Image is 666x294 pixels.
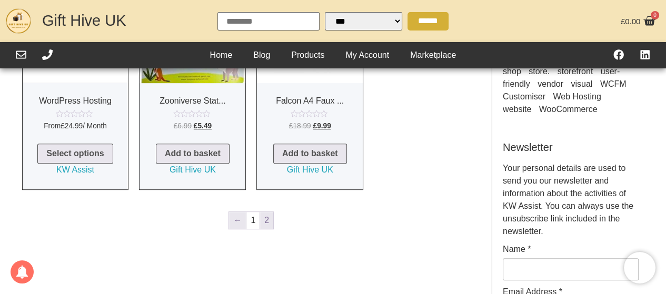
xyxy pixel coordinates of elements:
[61,122,83,130] bdi: 24.99
[174,122,192,130] bdi: 6.99
[618,12,658,30] a: £0.00 0
[23,121,128,132] span: From
[503,105,531,114] a: website (1 product)
[291,110,330,117] div: Rated 0 out of 5
[503,162,639,238] p: Your personal details are used to send you our newsletter and information about the activities of...
[273,144,347,164] a: Add to basket: “Falcon A4 Faux Leather Conference Folder”
[243,47,281,63] a: Blog
[56,164,94,176] a: KW Assist
[621,17,625,26] span: £
[229,212,246,229] a: ←
[289,122,293,130] span: £
[313,122,331,130] bdi: 9.99
[335,47,400,63] a: My Account
[257,92,363,110] h2: Falcon A4 Faux ...
[539,105,598,114] a: WooCommerce (1 product)
[503,67,521,76] a: shop (1 product)
[16,49,26,60] a: Email Us
[289,122,311,130] bdi: 18.99
[260,212,273,229] span: Page 2
[194,122,212,130] bdi: 5.49
[42,49,53,60] a: Call Us
[37,144,113,164] a: Add to basket: “WordPress Hosting”
[621,17,641,26] bdi: 0.00
[558,67,593,76] a: storefront (1 product)
[400,47,466,63] a: Marketplace
[61,122,65,130] span: £
[246,212,260,229] a: Page 1
[56,110,95,117] div: Rated 0 out of 5
[503,243,639,280] p: Name *
[83,122,107,130] span: / Month
[42,49,53,62] div: Call Us
[613,49,624,60] a: Visit our Facebook Page
[140,92,245,110] h2: Zooniverse Stat...
[200,47,467,63] nav: Header Menu
[553,92,601,101] a: Web Hosting (1 product)
[170,164,216,176] a: Gift Hive UK
[624,252,655,283] iframe: Brevo live chat
[503,141,639,154] h5: Newsletter
[313,122,317,130] span: £
[200,47,243,63] a: Home
[281,47,335,63] a: Products
[42,12,126,29] a: Gift Hive UK
[194,122,198,130] span: £
[651,11,659,19] span: 0
[571,79,592,88] a: visual (1 product)
[529,67,550,76] a: store. (1 product)
[538,79,563,88] a: vendor (1 product)
[173,110,212,117] div: Rated 0 out of 5
[287,164,333,176] a: Gift Hive UK
[5,8,32,34] img: GHUK-Site-Icon-2024-2
[174,122,178,130] span: £
[640,49,650,60] a: Find Us On LinkedIn
[22,211,481,234] nav: Product Pagination
[23,92,128,110] h2: WordPress Hosting
[156,144,230,164] a: Add to basket: “Zooniverse Stationery Set”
